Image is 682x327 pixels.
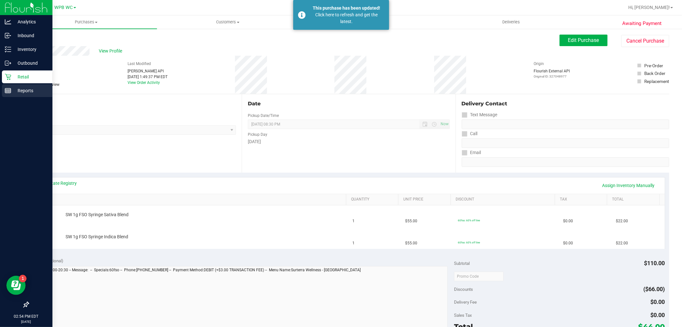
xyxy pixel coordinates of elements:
[644,260,665,266] span: $110.00
[28,100,236,108] div: Location
[3,319,50,324] p: [DATE]
[11,32,50,39] p: Inbound
[462,129,478,138] label: Call
[568,37,599,43] span: Edit Purchase
[404,197,448,202] a: Unit Price
[462,138,669,148] input: Format: (999) 999-9999
[5,19,11,25] inline-svg: Analytics
[38,197,344,202] a: SKU
[3,314,50,319] p: 02:54 PM EDT
[454,313,472,318] span: Sales Tax
[353,218,355,224] span: 1
[454,299,477,305] span: Delivery Fee
[5,60,11,66] inline-svg: Outbound
[598,180,659,191] a: Assign Inventory Manually
[15,15,157,29] a: Purchases
[309,12,384,25] div: Click here to refresh and get the latest.
[616,240,628,246] span: $22.00
[534,68,570,79] div: Flourish External API
[454,261,470,266] span: Subtotal
[351,197,396,202] a: Quantity
[651,298,665,305] span: $0.00
[462,100,669,108] div: Delivery Contact
[454,272,504,281] input: Promo Code
[128,80,160,85] a: View Order Activity
[644,62,663,69] div: Pre-Order
[11,45,50,53] p: Inventory
[563,218,573,224] span: $0.00
[5,32,11,39] inline-svg: Inbound
[621,35,669,47] button: Cancel Purchase
[248,132,267,137] label: Pickup Day
[454,283,473,295] span: Discounts
[99,48,125,54] span: View Profile
[353,240,355,246] span: 1
[560,197,605,202] a: Tax
[11,87,50,94] p: Reports
[19,275,27,282] iframe: Resource center unread badge
[622,20,662,27] span: Awaiting Payment
[5,87,11,94] inline-svg: Reports
[128,74,168,80] div: [DATE] 1:49:37 PM EDT
[6,276,26,295] iframe: Resource center
[5,46,11,53] inline-svg: Inventory
[462,119,669,129] input: Format: (999) 999-9999
[248,100,450,108] div: Date
[563,240,573,246] span: $0.00
[456,197,553,202] a: Discount
[128,61,151,67] label: Last Modified
[612,197,657,202] a: Total
[11,18,50,26] p: Analytics
[39,180,77,186] a: View State Registry
[66,234,128,240] span: SW 1g FSO Syringe Indica Blend
[462,110,498,119] label: Text Message
[66,212,129,218] span: SW 1g FSO Syringe Sativa Blend
[248,138,450,145] div: [DATE]
[494,19,529,25] span: Deliveries
[248,113,279,119] label: Pickup Date/Time
[128,68,168,74] div: [PERSON_NAME] API
[157,15,299,29] a: Customers
[458,241,480,244] span: 60fso: 60% off line
[405,218,417,224] span: $55.00
[560,35,608,46] button: Edit Purchase
[11,59,50,67] p: Outbound
[5,74,11,80] inline-svg: Retail
[55,5,73,10] span: WPB WC
[644,78,669,85] div: Replacement
[11,73,50,81] p: Retail
[628,5,670,10] span: Hi, [PERSON_NAME]!
[15,19,157,25] span: Purchases
[651,312,665,318] span: $0.00
[616,218,628,224] span: $22.00
[534,74,570,79] p: Original ID: 327048977
[644,286,665,292] span: ($66.00)
[458,219,480,222] span: 60fso: 60% off line
[157,19,298,25] span: Customers
[534,61,544,67] label: Origin
[462,148,481,157] label: Email
[309,5,384,12] div: This purchase has been updated!
[644,70,665,77] div: Back Order
[440,15,582,29] a: Deliveries
[405,240,417,246] span: $55.00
